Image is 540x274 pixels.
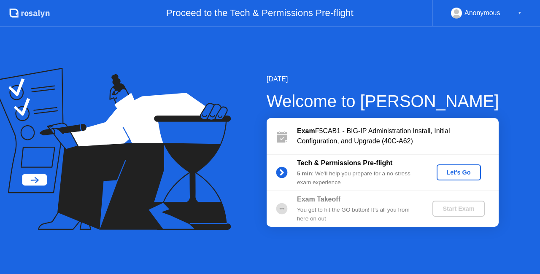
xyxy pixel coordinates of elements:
b: 5 min [297,170,312,177]
div: [DATE] [267,74,499,84]
div: Anonymous [464,8,500,19]
div: Welcome to [PERSON_NAME] [267,89,499,114]
button: Let's Go [437,164,481,180]
b: Tech & Permissions Pre-flight [297,159,392,167]
div: Start Exam [436,205,481,212]
b: Exam [297,127,315,134]
div: : We’ll help you prepare for a no-stress exam experience [297,169,418,187]
div: Let's Go [440,169,478,176]
div: F5CAB1 - BIG-IP Administration Install, Initial Configuration, and Upgrade (40C-A62) [297,126,499,146]
b: Exam Takeoff [297,196,340,203]
div: ▼ [518,8,522,19]
div: You get to hit the GO button! It’s all you from here on out [297,206,418,223]
button: Start Exam [432,201,484,217]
